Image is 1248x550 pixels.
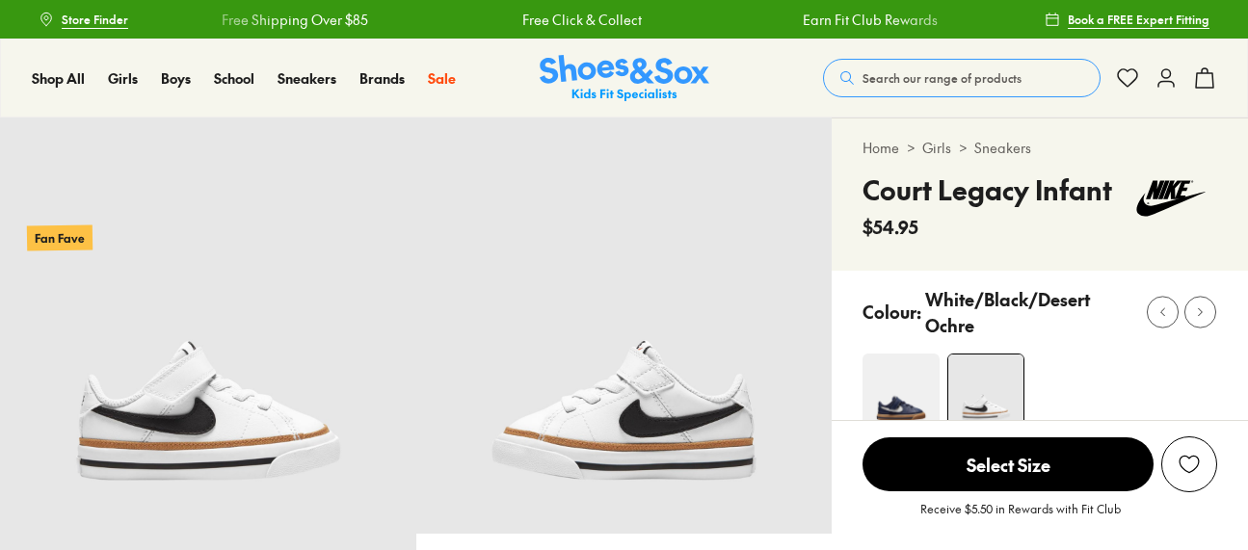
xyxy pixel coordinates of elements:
img: 4-533767_1 [863,354,940,431]
a: Boys [161,68,191,89]
a: Girls [108,68,138,89]
a: Sale [428,68,456,89]
a: Free Click & Collect [522,10,642,30]
button: Search our range of products [823,59,1101,97]
span: Book a FREE Expert Fitting [1068,11,1209,28]
p: Colour: [863,299,921,325]
span: Shop All [32,68,85,88]
a: Home [863,138,899,158]
img: SNS_Logo_Responsive.svg [540,55,709,102]
p: White/Black/Desert Ochre [925,286,1132,338]
span: Boys [161,68,191,88]
div: > > [863,138,1217,158]
span: $54.95 [863,214,918,240]
p: Fan Fave [27,224,93,250]
a: Brands [359,68,405,89]
a: Sneakers [278,68,336,89]
span: Select Size [863,437,1154,491]
span: Search our range of products [863,69,1022,87]
a: Book a FREE Expert Fitting [1045,2,1209,37]
p: Receive $5.50 in Rewards with Fit Club [920,500,1121,535]
span: Brands [359,68,405,88]
button: Select Size [863,436,1154,492]
button: Add to Wishlist [1161,436,1217,492]
img: 11_1 [948,354,1023,430]
span: Sneakers [278,68,336,88]
span: Girls [108,68,138,88]
span: School [214,68,254,88]
img: Vendor logo [1125,170,1217,227]
a: Earn Fit Club Rewards [802,10,937,30]
a: Girls [922,138,951,158]
span: Store Finder [62,11,128,28]
h4: Court Legacy Infant [863,170,1112,210]
a: Shop All [32,68,85,89]
a: Store Finder [39,2,128,37]
span: Sale [428,68,456,88]
a: Free Shipping Over $85 [222,10,368,30]
a: School [214,68,254,89]
img: 12_1 [416,118,833,534]
a: Shoes & Sox [540,55,709,102]
a: Sneakers [974,138,1031,158]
